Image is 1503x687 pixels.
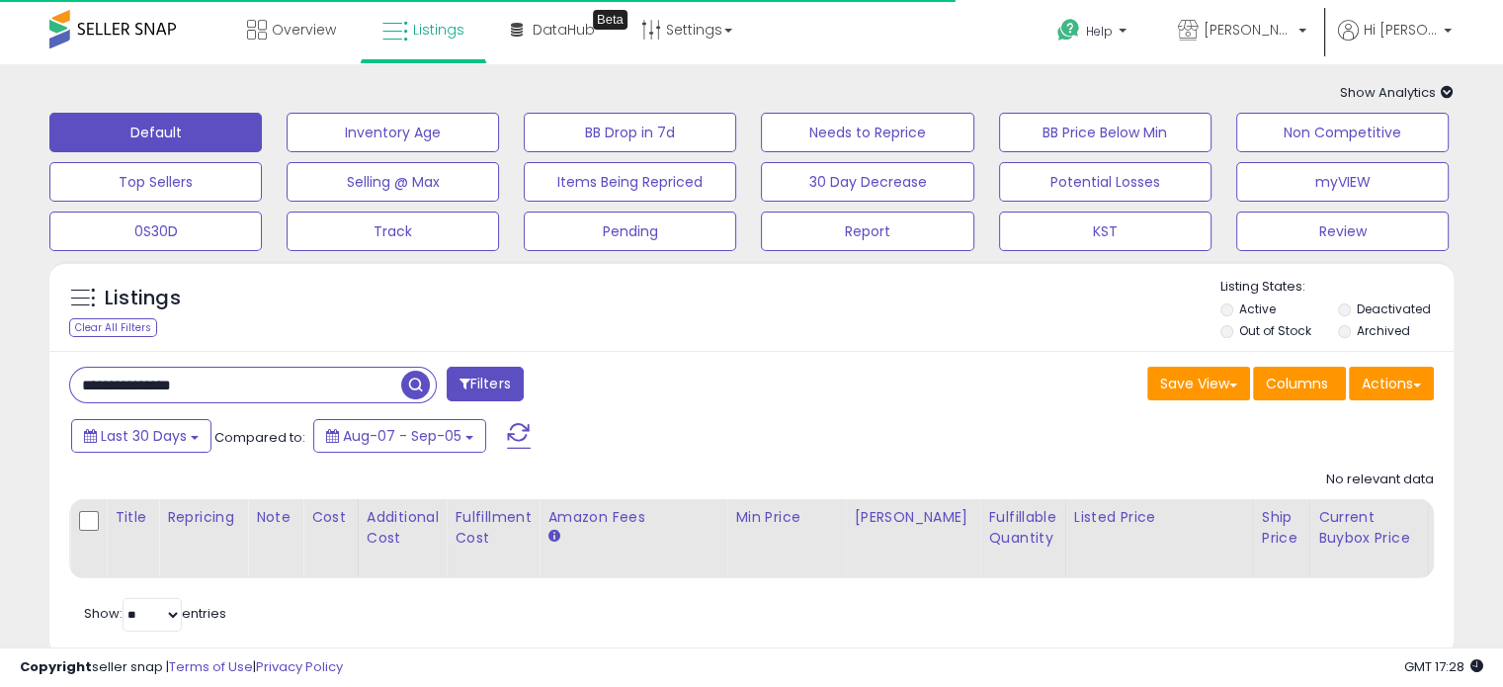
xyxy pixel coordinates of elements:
[1356,322,1409,339] label: Archived
[167,507,239,528] div: Repricing
[1236,113,1449,152] button: Non Competitive
[1042,3,1146,64] a: Help
[447,367,524,401] button: Filters
[256,657,343,676] a: Privacy Policy
[1340,83,1454,102] span: Show Analytics
[69,318,157,337] div: Clear All Filters
[999,212,1211,251] button: KST
[999,113,1211,152] button: BB Price Below Min
[214,428,305,447] span: Compared to:
[735,507,837,528] div: Min Price
[1266,374,1328,393] span: Columns
[413,20,464,40] span: Listings
[313,419,486,453] button: Aug-07 - Sep-05
[1074,507,1245,528] div: Listed Price
[49,212,262,251] button: 0S30D
[272,20,336,40] span: Overview
[988,507,1056,549] div: Fulfillable Quantity
[20,658,343,677] div: seller snap | |
[1404,657,1483,676] span: 2025-10-6 17:28 GMT
[1356,301,1430,317] label: Deactivated
[1220,278,1454,297] p: Listing States:
[169,657,253,676] a: Terms of Use
[287,212,499,251] button: Track
[1147,367,1250,400] button: Save View
[524,162,736,202] button: Items Being Repriced
[1236,162,1449,202] button: myVIEW
[761,162,973,202] button: 30 Day Decrease
[1239,322,1311,339] label: Out of Stock
[287,162,499,202] button: Selling @ Max
[1236,212,1449,251] button: Review
[1086,23,1113,40] span: Help
[1239,301,1276,317] label: Active
[49,113,262,152] button: Default
[71,419,211,453] button: Last 30 Days
[105,285,181,312] h5: Listings
[1262,507,1301,549] div: Ship Price
[761,113,973,152] button: Needs to Reprice
[1326,471,1434,489] div: No relevant data
[287,113,499,152] button: Inventory Age
[1253,367,1346,400] button: Columns
[593,10,627,30] div: Tooltip anchor
[1056,18,1081,43] i: Get Help
[547,528,559,546] small: Amazon Fees.
[367,507,439,549] div: Additional Cost
[256,507,294,528] div: Note
[455,507,531,549] div: Fulfillment Cost
[761,212,973,251] button: Report
[20,657,92,676] strong: Copyright
[854,507,971,528] div: [PERSON_NAME]
[49,162,262,202] button: Top Sellers
[1318,507,1420,549] div: Current Buybox Price
[1338,20,1452,64] a: Hi [PERSON_NAME]
[524,113,736,152] button: BB Drop in 7d
[1364,20,1438,40] span: Hi [PERSON_NAME]
[311,507,350,528] div: Cost
[524,212,736,251] button: Pending
[1204,20,1293,40] span: [PERSON_NAME] Beauty
[101,426,187,446] span: Last 30 Days
[343,426,461,446] span: Aug-07 - Sep-05
[115,507,150,528] div: Title
[533,20,595,40] span: DataHub
[1349,367,1434,400] button: Actions
[84,604,226,623] span: Show: entries
[999,162,1211,202] button: Potential Losses
[547,507,718,528] div: Amazon Fees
